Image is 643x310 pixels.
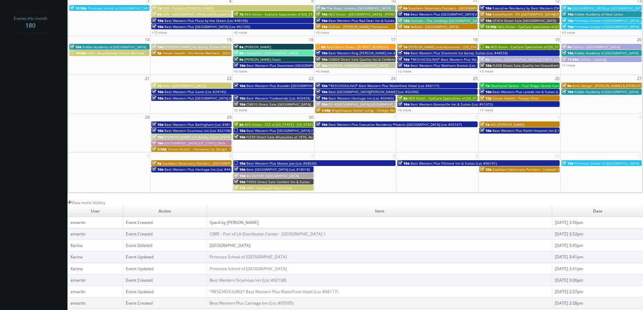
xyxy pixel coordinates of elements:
span: 10a [316,102,327,107]
span: 10a [234,167,245,172]
span: 2 [475,114,478,121]
span: 10a [562,161,573,166]
span: CNB10 Direct Sale [GEOGRAPHIC_DATA], Ascend Hotel Collection [246,102,351,107]
span: 1 [393,114,396,121]
td: [DATE] 3:52pm [552,228,643,240]
span: 8a [316,45,325,49]
a: +1 more [480,108,493,112]
span: Concept3D - [GEOGRAPHIC_DATA] [244,51,298,55]
span: 7a [480,122,489,127]
span: 11a [234,186,245,190]
span: 10a [316,83,327,88]
span: TX950 Direct Sale Comfort Inn & Suites [246,179,310,184]
td: Event Updated [123,251,207,263]
span: 10a [316,51,327,55]
span: *RESCHEDULING* Best Western Plus Waltham Boston (Loc #22009) [410,57,520,62]
span: Best Western Bonnyville Inn & Suites (Loc #61075) [410,102,493,107]
span: Primrose School of [GEOGRAPHIC_DATA][PERSON_NAME] [88,6,179,10]
td: emartin [68,228,123,240]
span: 10a [398,24,409,29]
span: BU #[GEOGRAPHIC_DATA] [GEOGRAPHIC_DATA] [328,102,404,107]
span: 10a [234,135,245,139]
span: 11:30a [562,57,579,62]
span: 10a [398,102,409,107]
a: +6 more [398,108,411,112]
span: 7a [398,45,407,49]
span: 4 [639,114,642,121]
a: Spark by [PERSON_NAME] [210,220,259,225]
span: Best Western Plus Bellingham (Loc #48188) [164,122,236,127]
span: 10a [152,122,163,127]
span: 6 [229,152,232,160]
span: 5 [146,152,150,160]
span: [GEOGRAPHIC_DATA] [US_STATE] Dells [164,141,225,145]
span: AEG Vision - ECS of [US_STATE] - [US_STATE] Valley Family Eye Care [244,122,352,127]
span: Cirillas - [GEOGRAPHIC_DATA] [572,45,620,49]
span: [PERSON_NAME] Court [244,57,281,62]
span: Best [GEOGRAPHIC_DATA] (Loc #18018) [246,167,310,172]
span: HGV - [GEOGRAPHIC_DATA] and Racquet Club [162,12,235,17]
span: Best Western Tradewinds (Loc #05429) [246,96,310,101]
span: 10a [316,63,327,68]
span: 10a [234,179,245,184]
span: Best Western Plus North Houston Inn & Suites (Loc #44475) [492,128,590,133]
span: 10a [480,167,491,172]
span: Cirillas - Lansing [580,57,606,62]
td: User [68,205,123,217]
span: 10a [152,141,163,145]
td: emartin [68,217,123,228]
span: 26 [554,75,560,82]
span: 8a [234,45,243,49]
span: Kiddie Academy of New Lenox [574,12,623,17]
span: 10a [562,24,573,29]
span: 16 [308,36,314,43]
span: Kiddie Academy of [GEOGRAPHIC_DATA] [574,51,638,55]
td: [DATE] 3:56pm [552,217,643,228]
span: 24 [390,75,396,82]
span: 12:30p [70,6,87,10]
span: 28 [144,114,150,121]
span: 9a [562,45,571,49]
span: Best Western Plus [GEOGRAPHIC_DATA] (Loc #64008) [410,12,496,17]
td: Event Updated [123,286,207,297]
span: MSI [PERSON_NAME] [490,122,524,127]
span: 10a [316,96,327,101]
span: 10a [152,135,163,139]
span: 1:30p [316,108,331,113]
span: The Royal Sonesta [GEOGRAPHIC_DATA] [326,6,391,10]
span: 10a [152,18,163,23]
span: AEG Vision - EyeCare Specialties of [US_STATE] – Drs. [PERSON_NAME] and [PERSON_NAME]-Ost and Ass... [408,96,607,101]
span: Horizon - The Landings [GEOGRAPHIC_DATA] [410,18,482,23]
span: 7a [234,12,243,17]
td: [DATE] 3:06pm [552,274,643,286]
span: 9a [234,57,243,62]
span: Best Western Plus [GEOGRAPHIC_DATA] (Loc #61105) [164,24,250,29]
span: 7a [152,83,161,88]
a: Primrose School of [GEOGRAPHIC_DATA] [210,266,287,272]
span: 10a [316,57,327,62]
span: 10a [234,128,245,133]
span: 30 [308,114,314,121]
a: View more history [68,200,105,205]
span: 7 [311,152,314,160]
span: 10a [234,63,245,68]
span: 9a [562,6,571,10]
span: 9a [480,57,489,62]
a: +3 more [480,69,493,74]
span: Best Western Plus Shamrock Inn &amp; Suites (Loc #44518) [410,51,508,55]
span: 10a [480,89,491,94]
span: AEG Vision - EyeCare Specialties of [US_STATE] – Cascade Family Eye Care [498,24,617,29]
span: Best Western Plus [GEOGRAPHIC_DATA] & Suites (Loc #61086) [164,96,265,101]
span: 18 [472,36,478,43]
span: Kiddie Academy of [GEOGRAPHIC_DATA] [574,89,638,94]
span: Heartland Dental - Trail Ridge Dental Care [490,83,560,88]
span: Best Western Plus Heritage Inn (Loc #44463) [164,167,238,172]
span: 10a [152,45,163,49]
td: emartin [68,297,123,309]
span: UT424 Direct Sale [GEOGRAPHIC_DATA] [492,18,556,23]
span: Rack Room Shoes - [STREET_ADDRESS] [326,45,388,49]
span: 7a [480,83,489,88]
span: HGV - Beachwoods Partial Reshoot [87,51,144,55]
span: 10a [234,83,245,88]
a: +8 more [234,30,247,35]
